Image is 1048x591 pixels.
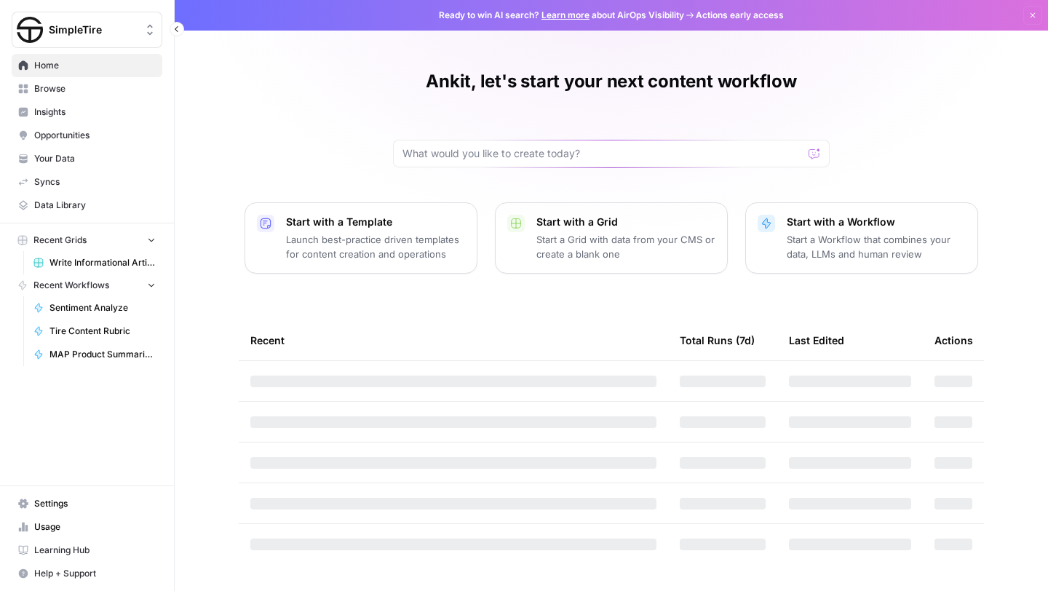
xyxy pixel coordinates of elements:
a: Insights [12,100,162,124]
span: Recent Grids [33,234,87,247]
p: Launch best-practice driven templates for content creation and operations [286,232,465,261]
span: Sentiment Analyze [49,301,156,314]
button: Recent Grids [12,229,162,251]
button: Start with a TemplateLaunch best-practice driven templates for content creation and operations [245,202,477,274]
p: Start a Workflow that combines your data, LLMs and human review [787,232,966,261]
a: Opportunities [12,124,162,147]
span: Settings [34,497,156,510]
a: Data Library [12,194,162,217]
a: Your Data [12,147,162,170]
span: Home [34,59,156,72]
p: Start with a Workflow [787,215,966,229]
span: Ready to win AI search? about AirOps Visibility [439,9,684,22]
div: Last Edited [789,320,844,360]
span: Tire Content Rubric [49,325,156,338]
span: Actions early access [696,9,784,22]
span: Usage [34,520,156,534]
a: MAP Product Summarization [27,343,162,366]
a: Syncs [12,170,162,194]
span: MAP Product Summarization [49,348,156,361]
span: Browse [34,82,156,95]
p: Start with a Template [286,215,465,229]
div: Recent [250,320,656,360]
span: Opportunities [34,129,156,142]
h1: Ankit, let's start your next content workflow [426,70,796,93]
a: Learn more [541,9,589,20]
span: Data Library [34,199,156,212]
a: Browse [12,77,162,100]
img: SimpleTire Logo [17,17,43,43]
span: SimpleTire [49,23,137,37]
a: Tire Content Rubric [27,320,162,343]
p: Start with a Grid [536,215,715,229]
button: Start with a GridStart a Grid with data from your CMS or create a blank one [495,202,728,274]
span: Recent Workflows [33,279,109,292]
button: Workspace: SimpleTire [12,12,162,48]
span: Write Informational Articles [DATE] [49,256,156,269]
span: Syncs [34,175,156,189]
a: Sentiment Analyze [27,296,162,320]
button: Help + Support [12,562,162,585]
div: Actions [934,320,973,360]
a: Write Informational Articles [DATE] [27,251,162,274]
span: Your Data [34,152,156,165]
p: Start a Grid with data from your CMS or create a blank one [536,232,715,261]
span: Learning Hub [34,544,156,557]
span: Insights [34,106,156,119]
div: Total Runs (7d) [680,320,755,360]
a: Learning Hub [12,539,162,562]
a: Settings [12,492,162,515]
a: Usage [12,515,162,539]
a: Home [12,54,162,77]
span: Help + Support [34,567,156,580]
button: Start with a WorkflowStart a Workflow that combines your data, LLMs and human review [745,202,978,274]
input: What would you like to create today? [402,146,803,161]
button: Recent Workflows [12,274,162,296]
